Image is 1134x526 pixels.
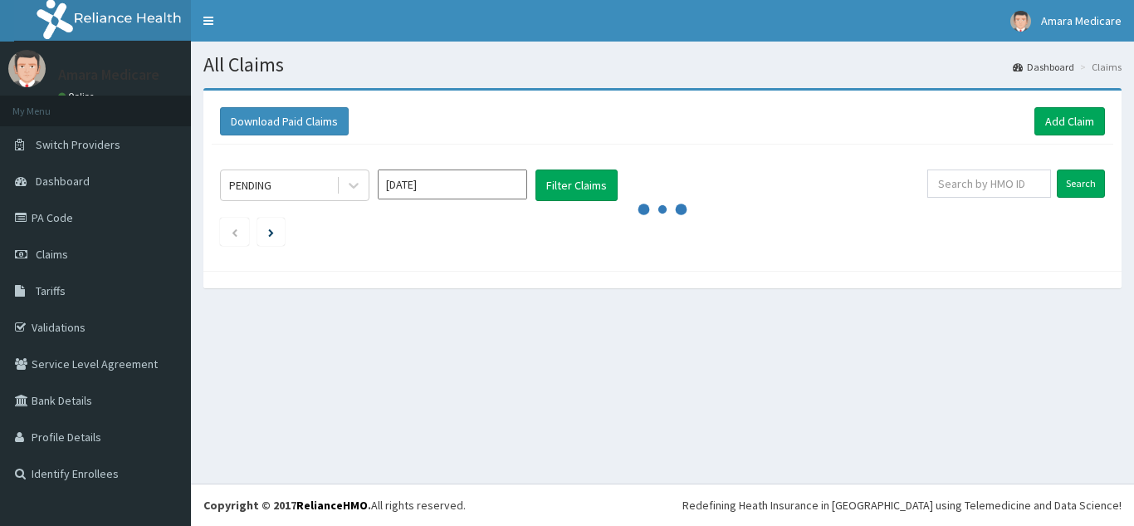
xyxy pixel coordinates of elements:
input: Select Month and Year [378,170,527,199]
span: Tariffs [36,283,66,298]
a: Add Claim [1034,107,1105,135]
a: Online [58,91,98,102]
span: Claims [36,247,68,262]
button: Filter Claims [535,170,618,201]
button: Download Paid Claims [220,107,349,135]
div: PENDING [229,177,271,194]
img: User Image [1010,11,1031,32]
input: Search by HMO ID [927,170,1051,198]
li: Claims [1076,60,1122,74]
a: Previous page [231,224,238,239]
input: Search [1057,170,1105,198]
svg: audio-loading [638,184,687,234]
strong: Copyright © 2017 . [203,498,371,513]
h1: All Claims [203,54,1122,76]
div: Redefining Heath Insurance in [GEOGRAPHIC_DATA] using Telemedicine and Data Science! [682,497,1122,514]
a: RelianceHMO [296,498,368,513]
img: User Image [8,50,46,87]
span: Switch Providers [36,137,120,152]
span: Amara Medicare [1041,13,1122,28]
p: Amara Medicare [58,67,159,82]
a: Next page [268,224,274,239]
footer: All rights reserved. [191,484,1134,526]
a: Dashboard [1013,60,1074,74]
span: Dashboard [36,174,90,189]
